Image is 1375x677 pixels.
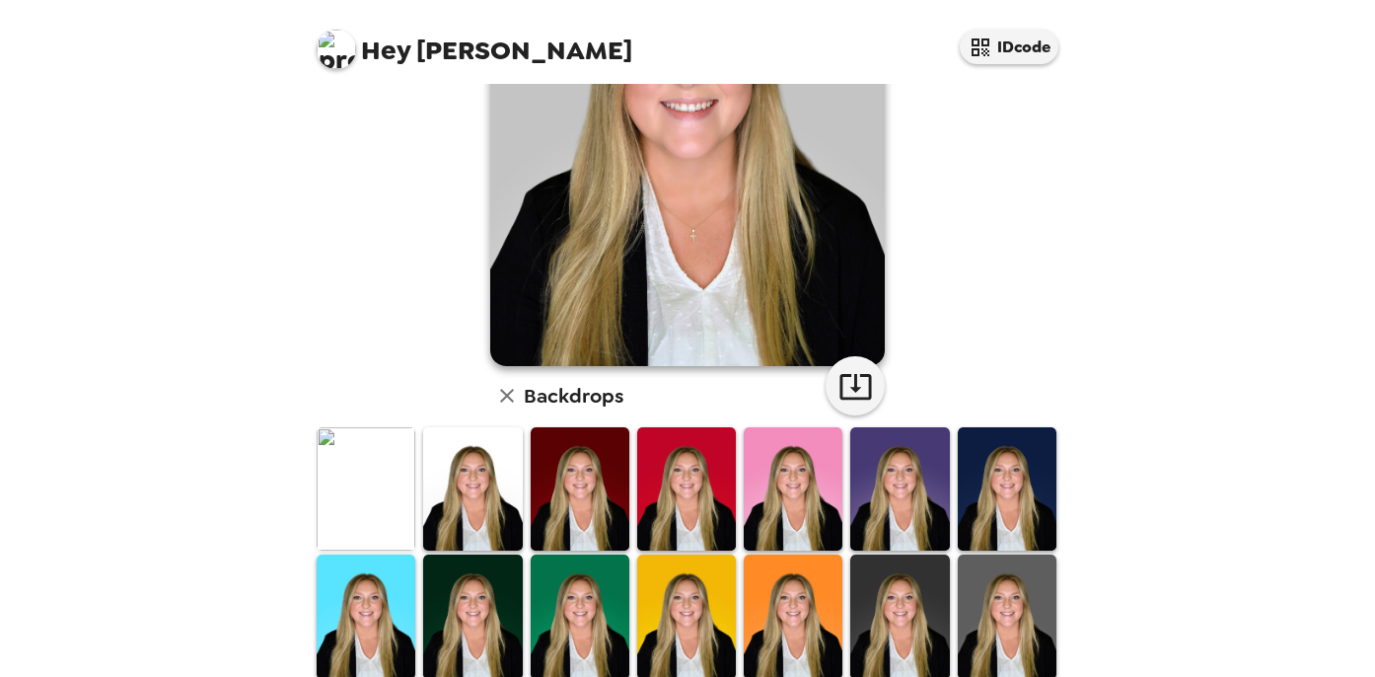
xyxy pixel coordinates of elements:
[524,380,623,412] h6: Backdrops
[361,33,410,68] span: Hey
[960,30,1058,64] button: IDcode
[317,30,356,69] img: profile pic
[317,20,632,64] span: [PERSON_NAME]
[317,427,415,551] img: Original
